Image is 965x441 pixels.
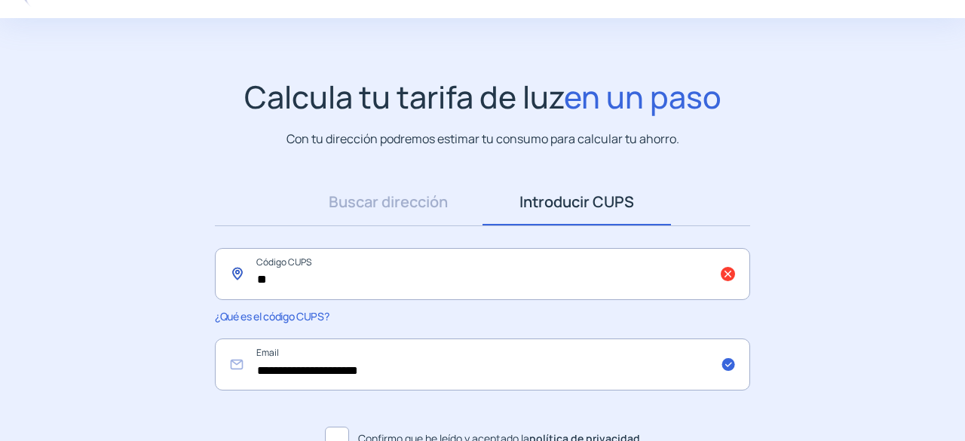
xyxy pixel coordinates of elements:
[482,179,671,225] a: Introducir CUPS
[215,309,329,323] span: ¿Qué es el código CUPS?
[294,179,482,225] a: Buscar dirección
[286,130,679,149] p: Con tu dirección podremos estimar tu consumo para calcular tu ahorro.
[244,78,721,115] h1: Calcula tu tarifa de luz
[564,75,721,118] span: en un paso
